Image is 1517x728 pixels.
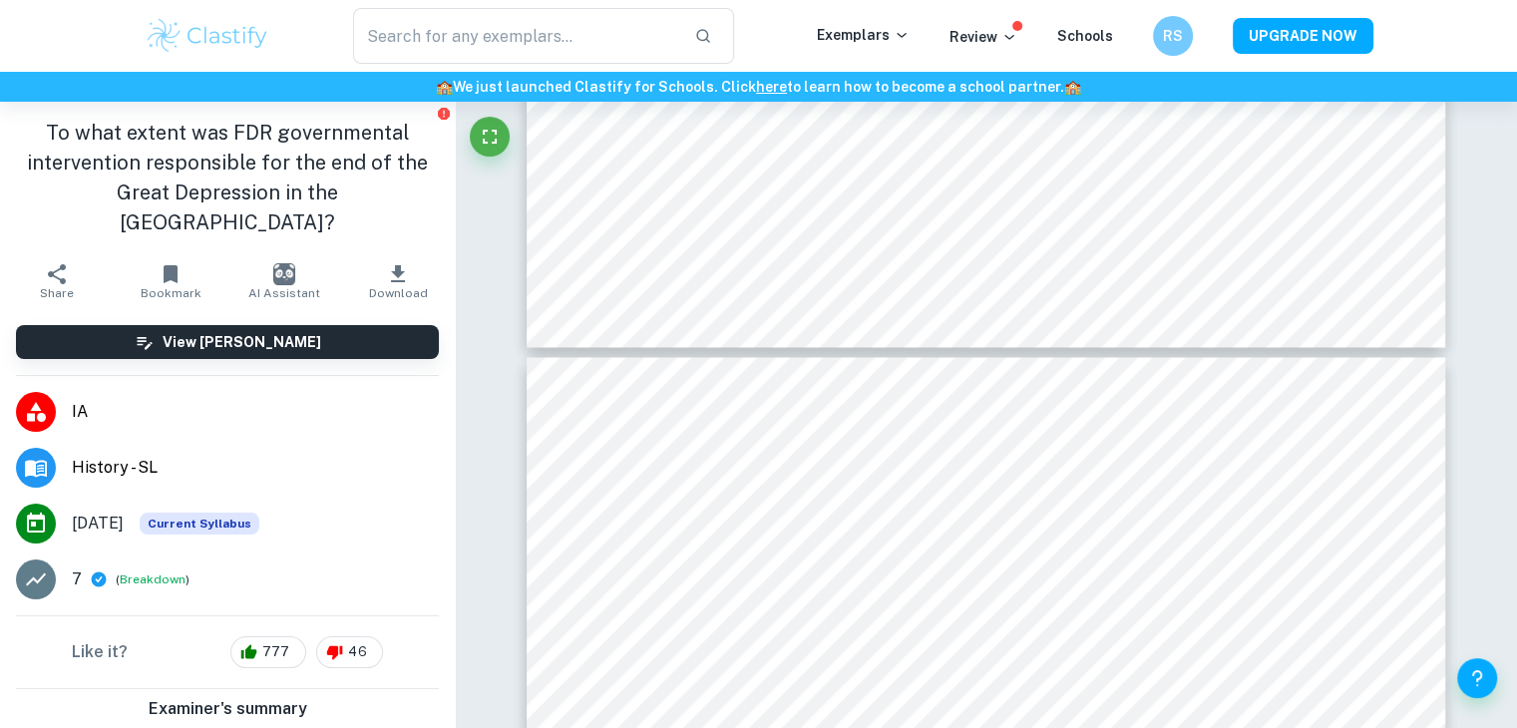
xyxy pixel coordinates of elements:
[4,76,1513,98] h6: We just launched Clastify for Schools. Click to learn how to become a school partner.
[353,8,679,64] input: Search for any exemplars...
[273,263,295,285] img: AI Assistant
[72,640,128,664] h6: Like it?
[72,456,439,480] span: History - SL
[369,286,428,300] span: Download
[341,253,455,309] button: Download
[163,331,321,353] h6: View [PERSON_NAME]
[116,570,190,589] span: ( )
[1233,18,1373,54] button: UPGRADE NOW
[16,325,439,359] button: View [PERSON_NAME]
[120,570,186,588] button: Breakdown
[141,286,201,300] span: Bookmark
[1153,16,1193,56] button: RS
[436,106,451,121] button: Report issue
[72,400,439,424] span: IA
[949,26,1017,48] p: Review
[1064,79,1081,95] span: 🏫
[8,697,447,721] h6: Examiner's summary
[114,253,227,309] button: Bookmark
[817,24,910,46] p: Exemplars
[140,513,259,535] div: This exemplar is based on the current syllabus. Feel free to refer to it for inspiration/ideas wh...
[145,16,271,56] img: Clastify logo
[1457,658,1497,698] button: Help and Feedback
[16,118,439,237] h1: To what extent was FDR governmental intervention responsible for the end of the Great Depression ...
[1057,28,1113,44] a: Schools
[337,642,377,662] span: 46
[316,636,383,668] div: 46
[436,79,453,95] span: 🏫
[230,636,306,668] div: 777
[470,117,510,157] button: Fullscreen
[1161,25,1184,47] h6: RS
[756,79,787,95] a: here
[40,286,74,300] span: Share
[227,253,341,309] button: AI Assistant
[248,286,320,300] span: AI Assistant
[140,513,259,535] span: Current Syllabus
[72,567,82,591] p: 7
[251,642,300,662] span: 777
[72,512,124,536] span: [DATE]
